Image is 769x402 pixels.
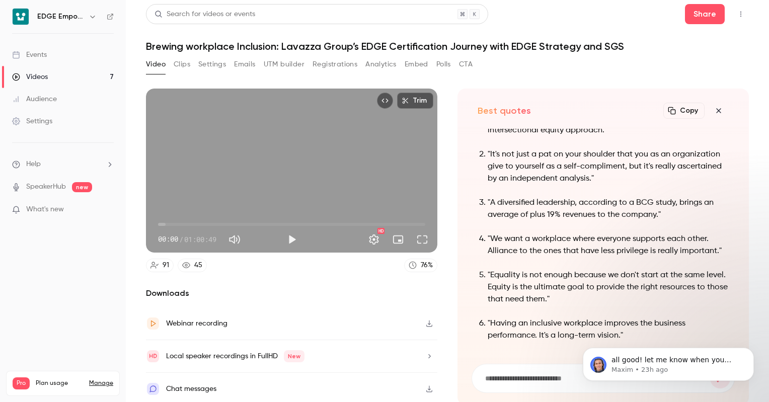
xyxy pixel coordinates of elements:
span: New [284,350,304,362]
span: Help [26,159,41,170]
button: Trim [397,93,433,109]
div: Local speaker recordings in FullHD [166,350,304,362]
button: Video [146,56,166,72]
button: Settings [364,229,384,250]
button: Polls [436,56,451,72]
button: Copy [663,103,705,119]
div: Chat messages [166,383,216,395]
div: Domain: [DOMAIN_NAME] [26,26,111,34]
span: Pro [13,377,30,389]
button: Full screen [412,229,432,250]
button: Embed video [377,93,393,109]
a: 45 [178,259,207,272]
span: What's new [26,204,64,215]
span: 01:00:49 [184,234,216,245]
img: logo_orange.svg [16,16,24,24]
p: "It's not just a pat on your shoulder that you as an organization give to yourself as a self-comp... [488,148,729,185]
span: Plan usage [36,379,83,387]
button: Play [282,229,302,250]
div: v 4.0.25 [28,16,49,24]
span: / [179,234,183,245]
button: CTA [459,56,473,72]
button: Turn on miniplayer [388,229,408,250]
h1: Brewing workplace Inclusion: Lavazza Group’s EDGE Certification Journey with EDGE Strategy and SGS [146,40,749,52]
a: 76% [404,259,437,272]
img: tab_domain_overview_orange.svg [27,58,35,66]
button: Emails [234,56,255,72]
img: website_grey.svg [16,26,24,34]
button: Share [685,4,725,24]
h2: Downloads [146,287,437,299]
h6: EDGE Empower [37,12,85,22]
button: Settings [198,56,226,72]
div: 45 [194,260,202,271]
p: "Equality is not enough because we don't start at the same level. Equity is the ultimate goal to ... [488,269,729,305]
p: "Having an inclusive workplace improves the business performance. It's a long-term vision." [488,317,729,342]
button: UTM builder [264,56,304,72]
a: Manage [89,379,113,387]
div: 91 [163,260,169,271]
button: Top Bar Actions [733,6,749,22]
iframe: Intercom notifications message [568,327,769,397]
div: 76 % [421,260,433,271]
div: Events [12,50,47,60]
li: help-dropdown-opener [12,159,114,170]
div: Audience [12,94,57,104]
div: HD [377,228,384,234]
button: Mute [224,229,245,250]
p: "A diversified leadership, according to a BCG study, brings an average of plus 19% revenues to th... [488,197,729,221]
button: Embed [405,56,428,72]
a: SpeakerHub [26,182,66,192]
div: Domain Overview [38,59,90,66]
img: EDGE Empower [13,9,29,25]
button: Analytics [365,56,397,72]
div: Settings [12,116,52,126]
span: new [72,182,92,192]
h2: Best quotes [478,105,531,117]
div: Keywords by Traffic [111,59,170,66]
span: 00:00 [158,234,178,245]
div: Videos [12,72,48,82]
p: "We want a workplace where everyone supports each other. Alliance to the ones that have less priv... [488,233,729,257]
button: Registrations [313,56,357,72]
div: Search for videos or events [155,9,255,20]
a: 91 [146,259,174,272]
div: 00:00 [158,234,216,245]
div: Webinar recording [166,317,227,330]
button: Clips [174,56,190,72]
img: tab_keywords_by_traffic_grey.svg [100,58,108,66]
